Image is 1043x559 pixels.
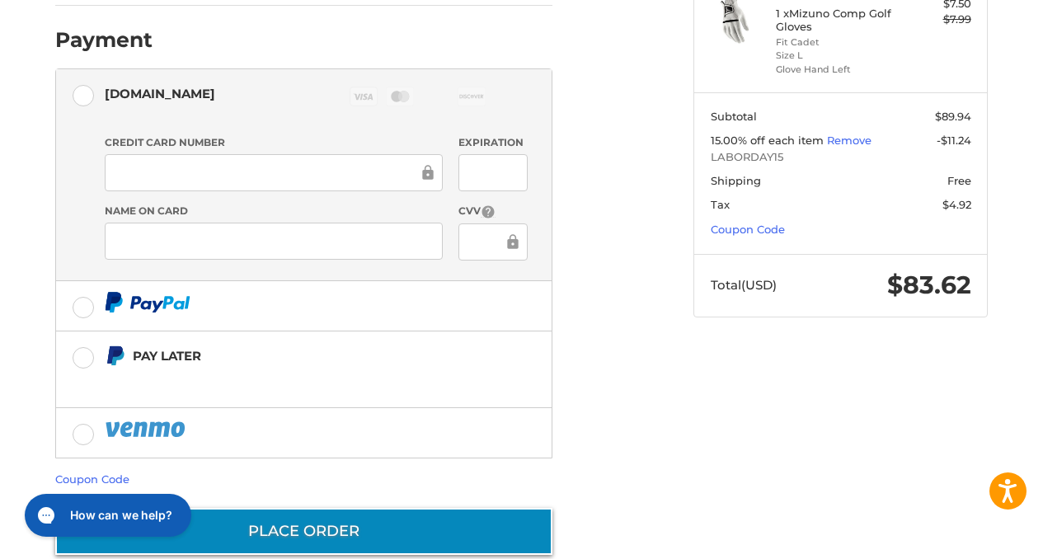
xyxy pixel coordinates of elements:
div: [DOMAIN_NAME] [105,80,215,107]
span: $4.92 [942,198,971,211]
span: -$11.24 [937,134,971,147]
a: Coupon Code [55,472,129,486]
label: Credit Card Number [105,135,443,150]
span: Tax [711,198,730,211]
span: LABORDAY15 [711,149,971,166]
a: Coupon Code [711,223,785,236]
span: Subtotal [711,110,757,123]
div: $7.99 [906,12,971,28]
span: Free [947,174,971,187]
label: Name on Card [105,204,443,218]
iframe: Gorgias live chat messenger [16,488,196,543]
button: Place Order [55,508,552,555]
span: $89.94 [935,110,971,123]
span: 15.00% off each item [711,134,827,147]
label: CVV [458,204,527,219]
span: $83.62 [887,270,971,300]
h2: Payment [55,27,153,53]
iframe: PayPal Message 1 [105,373,449,388]
span: Total (USD) [711,277,777,293]
iframe: Google Customer Reviews [907,514,1043,559]
li: Size L [776,49,902,63]
li: Glove Hand Left [776,63,902,77]
span: Shipping [711,174,761,187]
a: Remove [827,134,872,147]
img: Pay Later icon [105,345,125,366]
li: Fit Cadet [776,35,902,49]
h4: 1 x Mizuno Comp Golf Gloves [776,7,902,34]
img: PayPal icon [105,419,189,439]
label: Expiration [458,135,527,150]
div: Pay Later [133,342,449,369]
img: PayPal icon [105,292,190,312]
